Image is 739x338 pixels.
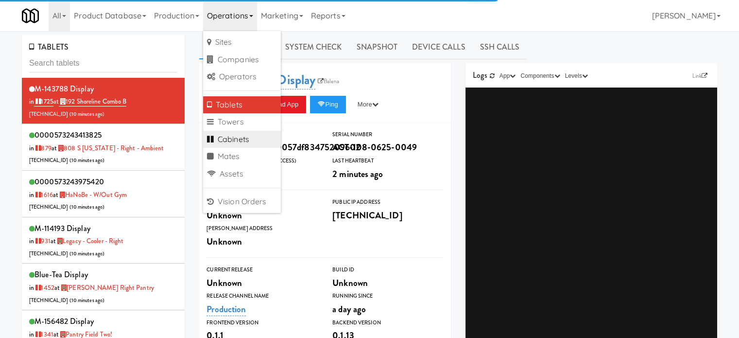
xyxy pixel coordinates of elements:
[29,143,52,153] span: in
[332,265,444,275] div: Build Id
[518,71,562,81] button: Components
[203,51,281,69] a: Companies
[497,71,518,81] button: App
[473,70,487,81] span: Logs
[203,165,281,183] a: Assets
[563,71,590,81] button: Levels
[203,148,281,165] a: Mates
[34,283,54,292] a: 1452
[405,35,472,59] a: Device Calls
[29,157,104,164] span: [TECHNICAL_ID] ( )
[689,71,710,81] a: Link
[278,35,349,59] a: System Check
[206,233,318,250] div: Unknown
[59,97,126,107] a: 192 Shoreline Combo B
[54,283,154,292] span: at
[34,190,53,199] a: 1616
[22,264,185,310] li: blue-tea Displayin 1452at [PERSON_NAME] Right Pantry[TECHNICAL_ID] (10 minutes ago)
[29,250,104,257] span: [TECHNICAL_ID] ( )
[203,113,281,131] a: Towers
[52,143,164,153] span: at
[53,97,127,107] span: at
[29,54,177,72] input: Search tablets
[332,156,444,166] div: Last Heartbeat
[22,7,39,24] img: Micromart
[34,143,52,153] a: 879
[22,171,185,217] li: 0000573243975420in 1616at HaNoBe - w/out Gym[TECHNICAL_ID] (10 minutes ago)
[332,275,444,291] div: Unknown
[332,207,444,224] div: [TECHNICAL_ID]
[29,190,53,199] span: in
[206,291,318,301] div: Release Channel Name
[34,316,94,327] span: M-156482 Display
[71,297,103,304] span: 10 minutes ago
[203,34,281,51] a: Sites
[22,124,185,171] li: 0000573243413825in 879at 808 S [US_STATE] - Right - Ambient[TECHNICAL_ID] (10 minutes ago)
[57,143,164,153] a: 808 S [US_STATE] - Right - Ambient
[60,283,154,292] a: [PERSON_NAME] Right Pantry
[332,302,366,316] span: a day ago
[58,190,127,199] a: HaNoBe - w/out Gym
[203,193,281,211] a: Vision Orders
[34,223,90,234] span: M-114193 Display
[34,129,102,141] span: 0000573243413825
[29,41,69,53] span: TABLETS
[29,236,51,246] span: in
[53,190,127,199] span: at
[332,318,444,328] div: Backend Version
[315,76,342,86] a: Balena
[34,236,51,246] a: 931
[71,157,103,164] span: 10 minutes ago
[22,78,185,125] li: M-143788 Displayin 1725at 192 Shoreline Combo B[TECHNICAL_ID] (10 minutes ago)
[203,96,281,114] a: Tablets
[472,35,527,59] a: SSH Calls
[29,110,104,118] span: [TECHNICAL_ID] ( )
[34,176,104,187] span: 0000573243975420
[71,110,103,118] span: 10 minutes ago
[332,291,444,301] div: Running Since
[350,96,386,113] button: More
[203,68,281,86] a: Operators
[29,203,104,211] span: [TECHNICAL_ID] ( )
[206,139,318,156] div: 9acc324a98aa7200057df83475209602
[206,265,318,275] div: Current Release
[29,297,104,304] span: [TECHNICAL_ID] ( )
[206,275,318,291] div: Unknown
[51,236,124,246] span: at
[332,167,383,180] span: 2 minutes ago
[206,224,318,233] div: [PERSON_NAME] Address
[71,203,103,211] span: 10 minutes ago
[56,236,124,246] a: Legacy - Cooler - Right
[22,217,185,264] li: M-114193 Displayin 931at Legacy - Cooler - Right[TECHNICAL_ID] (10 minutes ago)
[332,130,444,140] div: Serial Number
[199,35,233,59] a: Info
[349,35,405,59] a: Snapshot
[332,197,444,207] div: Public IP Address
[203,131,281,148] a: Cabinets
[29,97,53,107] span: in
[206,207,318,224] div: Unknown
[206,302,246,316] a: Production
[206,318,318,328] div: Frontend Version
[34,83,94,94] span: M-143788 Display
[34,269,88,280] span: blue-tea Display
[332,139,444,156] div: ACT-108-0625-0049
[29,283,54,292] span: in
[310,96,346,113] button: Ping
[34,97,53,107] a: 1725
[71,250,103,257] span: 10 minutes ago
